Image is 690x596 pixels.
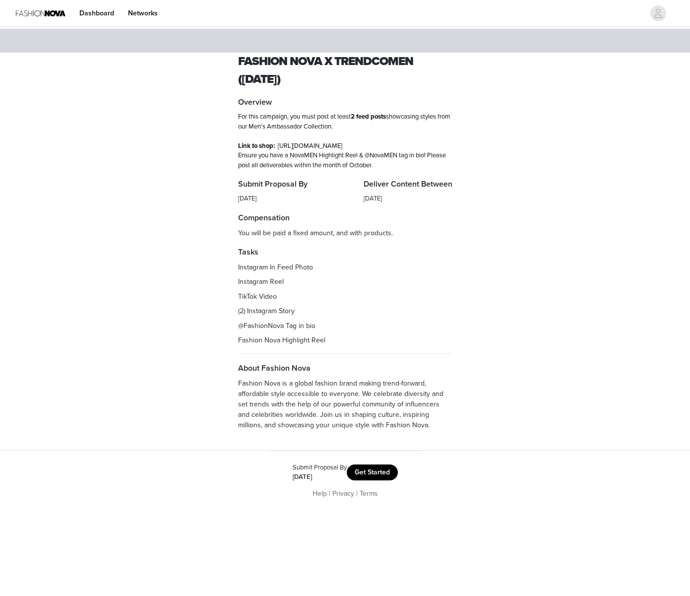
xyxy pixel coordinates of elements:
[278,142,342,150] a: [URL][DOMAIN_NAME]
[238,277,284,286] span: Instagram Reel
[238,112,452,132] p: For this campaign, you must post at least showcasing styles from our Men's Ambassador Collection.
[313,489,327,498] a: Help
[238,212,452,224] h4: Compensation
[364,178,452,190] h4: Deliver Content Between
[238,322,315,330] span: @FashionNova Tag in bio
[293,472,347,482] div: [DATE]
[238,263,313,271] span: Instagram In Feed Photo
[356,489,358,498] span: |
[238,194,308,204] div: [DATE]
[238,378,452,430] p: Fashion Nova is a global fashion brand making trend-forward, affordable style accessible to every...
[238,178,308,190] h4: Submit Proposal By
[351,113,386,121] strong: 2 feed posts
[332,489,354,498] a: Privacy
[73,2,120,24] a: Dashboard
[122,2,164,24] a: Networks
[329,489,330,498] span: |
[364,194,452,204] div: [DATE]
[238,96,452,108] h4: Overview
[293,463,347,473] div: Submit Proposal By
[238,142,275,150] strong: Link to shop:
[347,464,398,480] button: Get Started
[238,362,452,374] h4: About Fashion Nova
[238,151,452,170] p: Ensure you have a NovaMEN Highlight Reel & @NovaMEN tag in bio! Please post all deliverables with...
[238,246,452,258] h4: Tasks
[16,2,65,24] img: Fashion Nova Logo
[653,5,663,21] div: avatar
[238,336,325,344] span: Fashion Nova Highlight Reel
[238,228,452,238] p: You will be paid a fixed amount, and with products.
[238,307,295,315] span: (2) Instagram Story
[238,292,277,301] span: TikTok Video
[360,489,378,498] a: Terms
[238,53,452,88] h1: Fashion Nova x TrendCoMEN ([DATE])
